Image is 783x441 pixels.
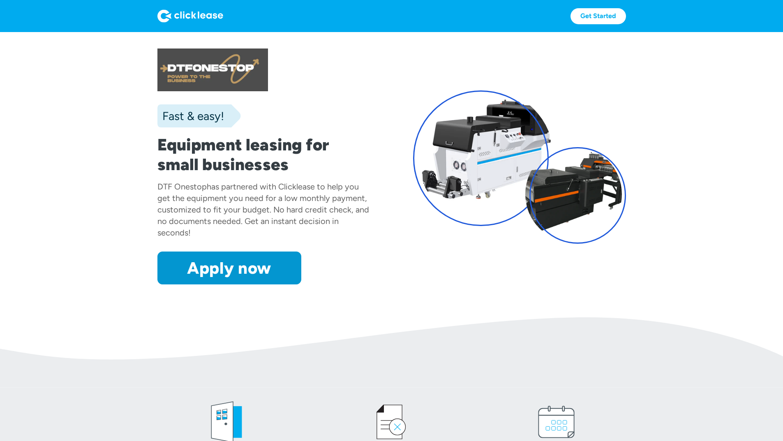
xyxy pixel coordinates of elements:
[157,9,223,23] img: Logo
[157,135,370,174] h1: Equipment leasing for small businesses
[157,182,369,238] div: has partnered with Clicklease to help you get the equipment you need for a low monthly payment, c...
[157,252,301,284] a: Apply now
[157,182,207,192] div: DTF Onestop
[157,108,224,124] div: Fast & easy!
[571,8,626,24] a: Get Started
